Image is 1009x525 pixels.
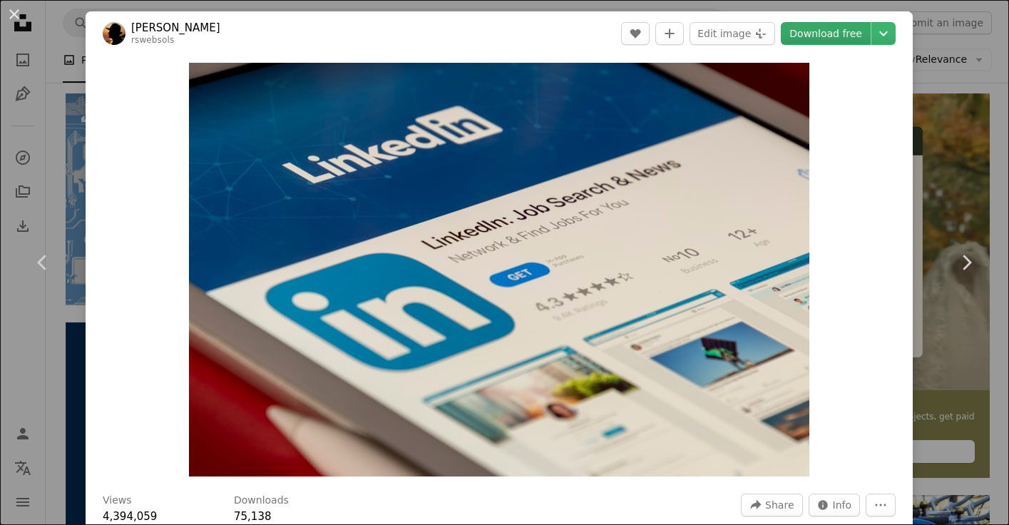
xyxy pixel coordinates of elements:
button: Add to Collection [655,22,684,45]
span: 75,138 [234,510,272,523]
span: Share [765,494,794,516]
img: Go to Souvik Banerjee's profile [103,22,126,45]
a: Next [923,194,1009,331]
span: Info [833,494,852,516]
button: Edit image [690,22,775,45]
h3: Downloads [234,494,289,508]
a: Download free [781,22,871,45]
button: Like [621,22,650,45]
button: Share this image [741,494,802,516]
img: white and blue labeled box [189,63,809,476]
span: 4,394,059 [103,510,157,523]
button: Choose download size [871,22,896,45]
a: [PERSON_NAME] [131,21,220,35]
button: More Actions [866,494,896,516]
a: rswebsols [131,35,174,45]
button: Stats about this image [809,494,861,516]
button: Zoom in on this image [189,63,809,476]
h3: Views [103,494,132,508]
